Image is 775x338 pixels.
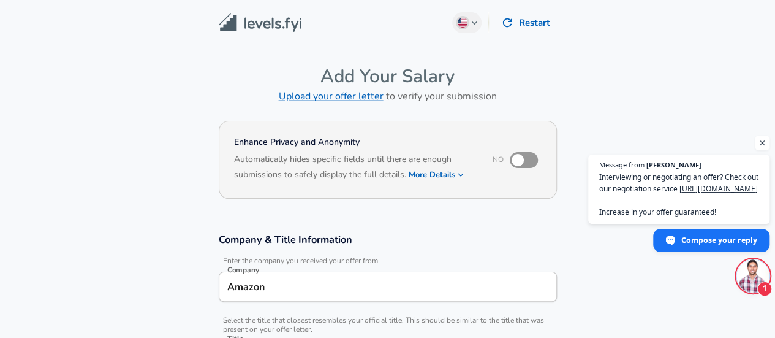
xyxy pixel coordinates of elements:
h3: Company & Title Information [219,232,557,247]
span: Enter the company you received your offer from [219,256,557,266]
label: Company [227,266,259,274]
span: [PERSON_NAME] [646,161,701,168]
h4: Add Your Salary [219,65,557,88]
div: Open chat [736,259,769,293]
button: More Details [409,166,465,183]
button: Restart [496,10,557,36]
input: Google [224,277,551,296]
h4: Enhance Privacy and Anonymity [234,136,476,148]
h6: to verify your submission [219,88,557,105]
span: Compose your reply [681,229,757,251]
span: Select the title that closest resembles your official title. This should be similar to the title ... [219,316,557,334]
img: English (US) [458,18,467,28]
h6: Automatically hides specific fields until there are enough submissions to safely display the full... [234,153,476,183]
a: Upload your offer letter [279,90,384,103]
img: Levels.fyi [219,13,301,33]
span: Message from [599,161,645,168]
span: No [493,155,504,164]
span: Interviewing or negotiating an offer? Check out our negotiation service: Increase in your offer g... [599,171,758,218]
button: English (US) [452,12,482,33]
span: 1 [757,282,772,296]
